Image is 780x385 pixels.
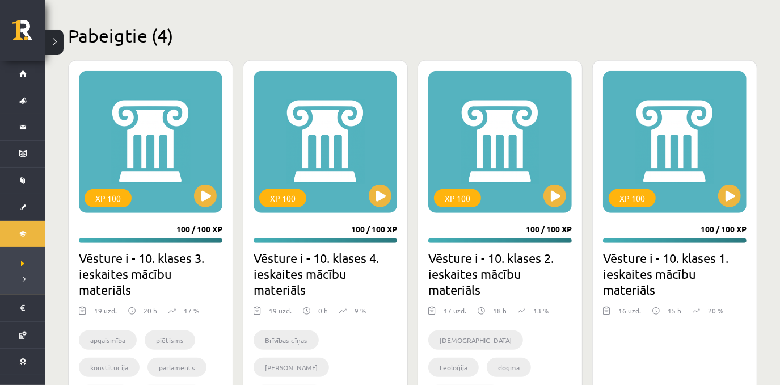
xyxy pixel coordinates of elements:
[533,306,549,316] p: 13 %
[493,306,507,316] p: 18 h
[94,306,117,323] div: 19 uzd.
[12,20,45,48] a: Rīgas 1. Tālmācības vidusskola
[428,250,572,298] h2: Vēsture i - 10. klases 2. ieskaites mācību materiāls
[79,358,140,377] li: konstitūcija
[355,306,366,316] p: 9 %
[609,189,656,207] div: XP 100
[434,189,481,207] div: XP 100
[444,306,466,323] div: 17 uzd.
[259,189,306,207] div: XP 100
[708,306,723,316] p: 20 %
[618,306,641,323] div: 16 uzd.
[79,250,222,298] h2: Vēsture i - 10. klases 3. ieskaites mācību materiāls
[144,306,157,316] p: 20 h
[603,250,747,298] h2: Vēsture i - 10. klases 1. ieskaites mācību materiāls
[668,306,681,316] p: 15 h
[68,24,757,47] h2: Pabeigtie (4)
[145,330,195,350] li: piētisms
[79,330,137,350] li: apgaismība
[318,306,328,316] p: 0 h
[85,189,132,207] div: XP 100
[147,358,206,377] li: parlaments
[487,358,531,377] li: dogma
[254,250,397,298] h2: Vēsture i - 10. klases 4. ieskaites mācību materiāls
[428,358,479,377] li: teoloģija
[254,358,329,377] li: [PERSON_NAME]
[254,330,319,350] li: Brīvības cīņas
[184,306,199,316] p: 17 %
[269,306,292,323] div: 19 uzd.
[428,330,523,350] li: [DEMOGRAPHIC_DATA]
